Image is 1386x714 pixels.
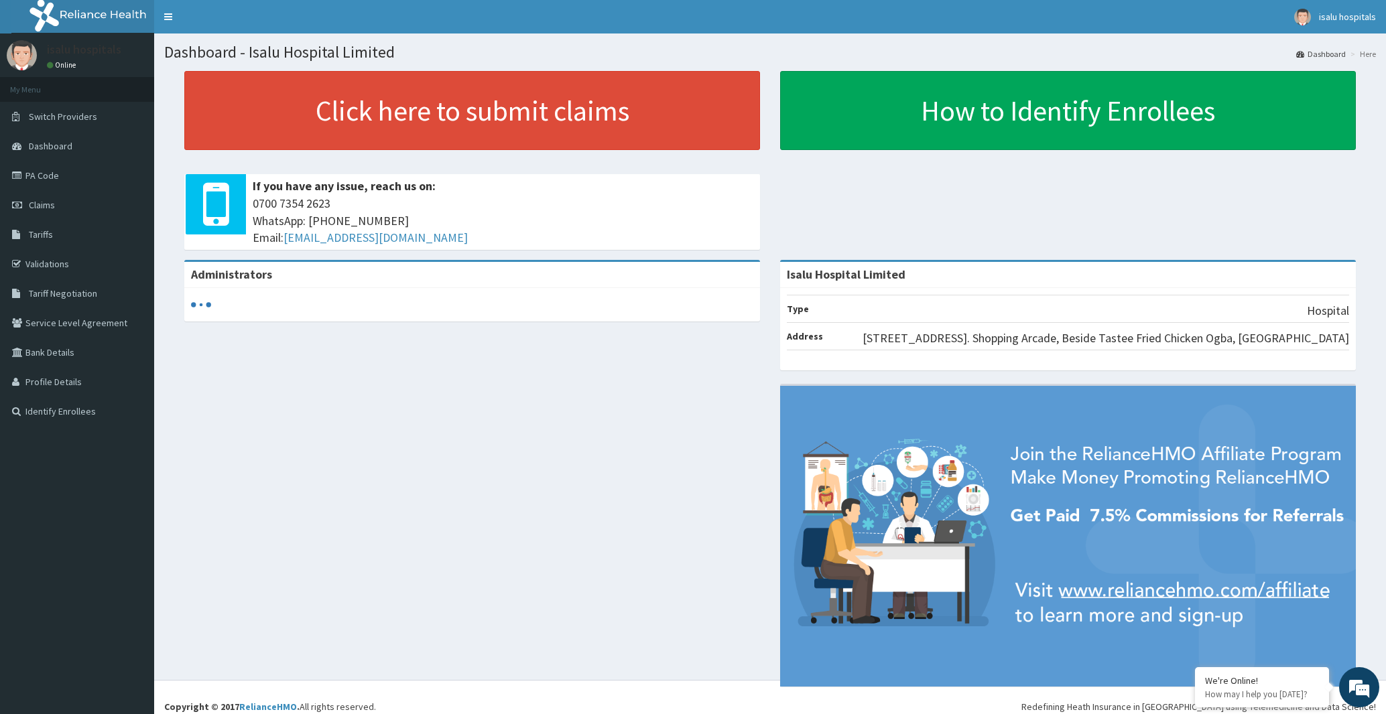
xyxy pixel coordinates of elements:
[191,295,211,315] svg: audio-loading
[184,71,760,150] a: Click here to submit claims
[29,228,53,240] span: Tariffs
[47,60,79,70] a: Online
[283,230,468,245] a: [EMAIL_ADDRESS][DOMAIN_NAME]
[253,195,753,246] span: 0700 7354 2623 WhatsApp: [PHONE_NUMBER] Email:
[787,330,823,342] b: Address
[7,40,37,70] img: User Image
[253,178,436,194] b: If you have any issue, reach us on:
[29,199,55,211] span: Claims
[191,267,272,282] b: Administrators
[787,267,905,282] strong: Isalu Hospital Limited
[239,701,297,713] a: RelianceHMO
[47,44,121,56] p: isalu hospitals
[164,701,300,713] strong: Copyright © 2017 .
[1307,302,1349,319] p: Hospital
[1021,700,1376,713] div: Redefining Heath Insurance in [GEOGRAPHIC_DATA] using Telemedicine and Data Science!
[780,71,1356,150] a: How to Identify Enrollees
[1296,48,1346,60] a: Dashboard
[780,386,1356,687] img: provider-team-banner.png
[1205,674,1319,687] div: We're Online!
[787,303,809,315] b: Type
[29,111,97,123] span: Switch Providers
[29,287,97,299] span: Tariff Negotiation
[29,140,72,152] span: Dashboard
[1319,11,1376,23] span: isalu hospitals
[1205,689,1319,700] p: How may I help you today?
[863,330,1349,347] p: [STREET_ADDRESS]. Shopping Arcade, Beside Tastee Fried Chicken Ogba, [GEOGRAPHIC_DATA]
[1294,9,1311,25] img: User Image
[164,44,1376,61] h1: Dashboard - Isalu Hospital Limited
[1347,48,1376,60] li: Here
